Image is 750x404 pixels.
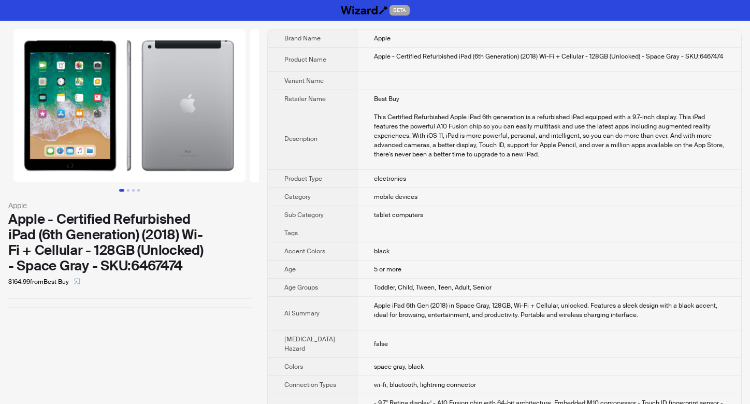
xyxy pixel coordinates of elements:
span: wi-fi, bluetooth, lightning connector [374,381,476,389]
img: Apple - Certified Refurbished iPad (6th Generation) (2018) Wi-Fi + Cellular - 128GB (Unlocked) - ... [13,29,246,182]
span: BETA [390,5,410,16]
span: Best Buy [374,95,399,103]
span: space gray, black [374,363,424,371]
div: Apple - Certified Refurbished iPad (6th Generation) (2018) Wi-Fi + Cellular - 128GB (Unlocked) - ... [8,211,251,273]
span: Sub Category [284,211,324,219]
span: Ai Summary [284,309,320,318]
div: Apple iPad 6th Gen (2018) in Space Gray, 128GB, Wi-Fi + Cellular, unlocked. Features a sleek desi... [374,301,725,320]
div: Apple [8,200,251,211]
span: Toddler, Child, Tween, Teen, Adult, Senior [374,283,492,292]
span: Age [284,265,296,273]
span: Accent Colors [284,247,325,255]
span: Variant Name [284,77,324,85]
span: Connection Types [284,381,336,389]
span: Colors [284,363,303,371]
span: black [374,247,390,255]
span: Age Groups [284,283,318,292]
span: Brand Name [284,34,321,42]
span: Tags [284,229,298,237]
button: Go to slide 2 [127,189,129,192]
button: Go to slide 1 [119,189,124,192]
button: Go to slide 3 [132,189,135,192]
span: Product Name [284,55,326,64]
span: [MEDICAL_DATA] Hazard [284,335,335,353]
span: electronics [374,175,406,183]
div: Apple - Certified Refurbished iPad (6th Generation) (2018) Wi-Fi + Cellular - 128GB (Unlocked) - ... [374,52,725,61]
button: Go to slide 4 [137,189,140,192]
img: Apple - Certified Refurbished iPad (6th Generation) (2018) Wi-Fi + Cellular - 128GB (Unlocked) - ... [250,29,482,182]
span: Apple [374,34,391,42]
span: false [374,340,388,348]
span: select [74,278,80,284]
span: Product Type [284,175,322,183]
div: $164.99 from Best Buy [8,273,251,290]
span: Retailer Name [284,95,326,103]
span: Description [284,135,318,143]
span: tablet computers [374,211,423,219]
span: mobile devices [374,193,417,201]
span: 5 or more [374,265,401,273]
span: Category [284,193,311,201]
div: This Certified Refurbished Apple iPad 6th generation is a refurbished iPad equipped with a 9.7-in... [374,112,725,159]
